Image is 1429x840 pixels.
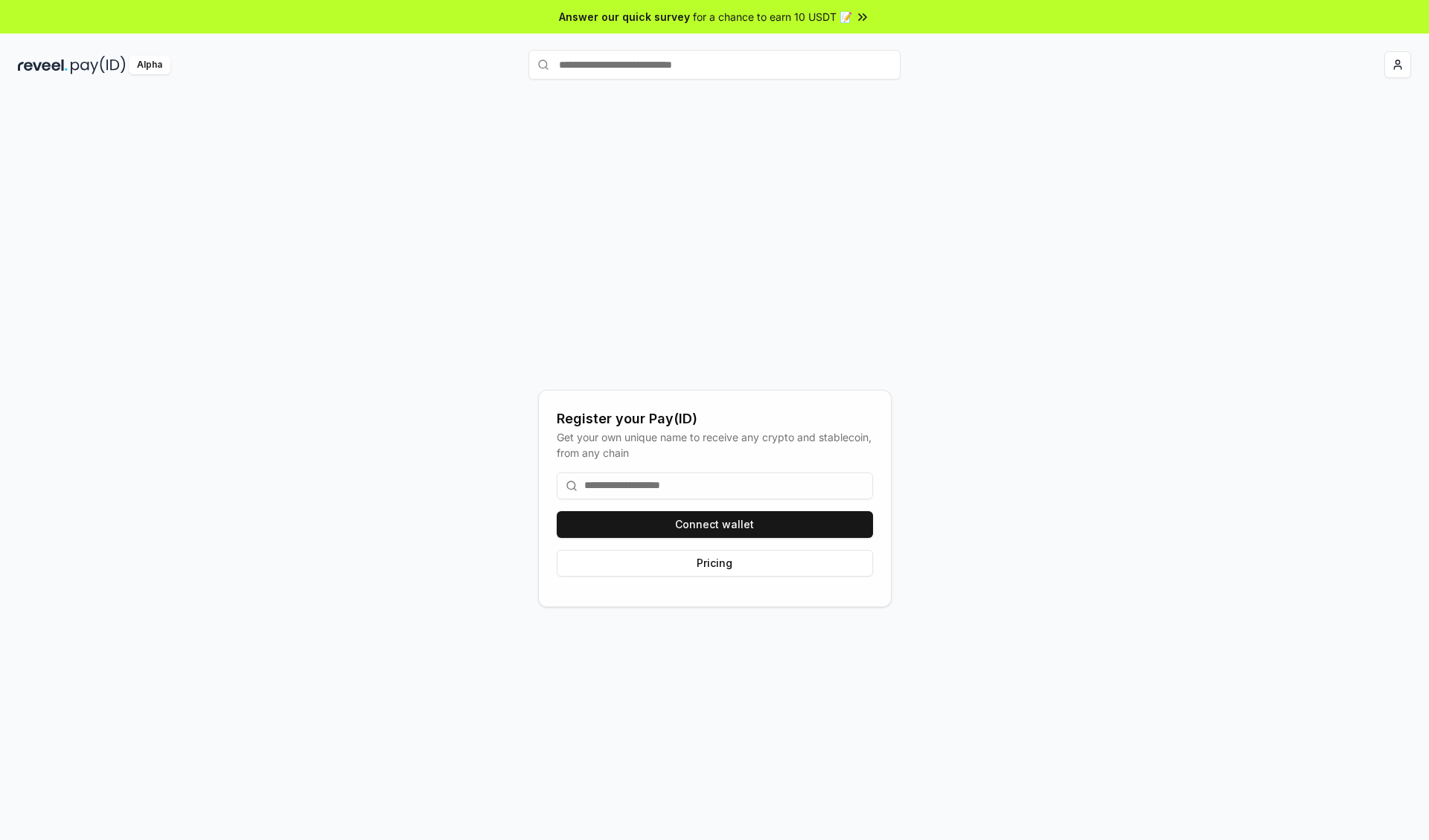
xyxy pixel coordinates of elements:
div: Register your Pay(ID) [557,408,873,429]
img: pay_id [71,56,126,74]
span: Answer our quick survey [559,9,690,25]
button: Connect wallet [557,511,873,538]
span: for a chance to earn 10 USDT 📝 [693,9,852,25]
button: Pricing [557,550,873,577]
div: Alpha [129,56,170,74]
div: Get your own unique name to receive any crypto and stablecoin, from any chain [557,429,873,461]
img: reveel_dark [18,56,68,74]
